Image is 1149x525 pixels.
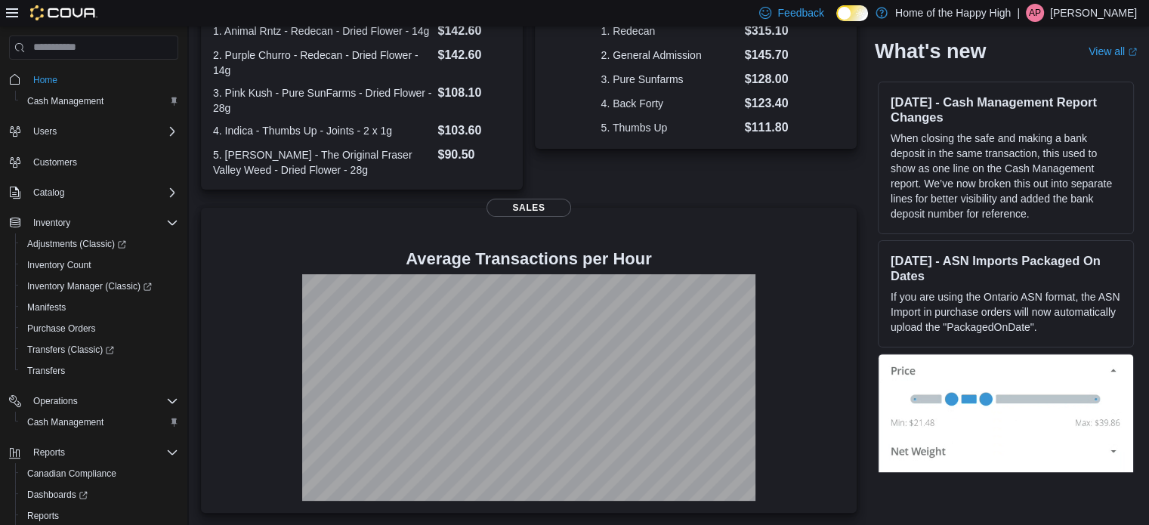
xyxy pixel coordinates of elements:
[213,85,431,116] dt: 3. Pink Kush - Pure SunFarms - Dried Flower - 28g
[745,70,791,88] dd: $128.00
[486,199,571,217] span: Sales
[33,125,57,137] span: Users
[21,362,178,380] span: Transfers
[3,121,184,142] button: Users
[33,446,65,459] span: Reports
[33,395,78,407] span: Operations
[21,320,178,338] span: Purchase Orders
[213,123,431,138] dt: 4. Indica - Thumbs Up - Joints - 2 x 1g
[21,277,178,295] span: Inventory Manager (Classic)
[15,318,184,339] button: Purchase Orders
[27,70,178,89] span: Home
[21,507,65,525] a: Reports
[15,412,184,433] button: Cash Management
[1029,4,1041,22] span: AP
[21,92,110,110] a: Cash Management
[27,323,96,335] span: Purchase Orders
[21,298,178,317] span: Manifests
[27,153,178,171] span: Customers
[3,69,184,91] button: Home
[601,48,739,63] dt: 2. General Admission
[1089,45,1137,57] a: View allExternal link
[21,256,97,274] a: Inventory Count
[213,250,845,268] h4: Average Transactions per Hour
[21,465,178,483] span: Canadian Compliance
[601,72,739,87] dt: 3. Pure Sunfarms
[33,74,57,86] span: Home
[21,507,178,525] span: Reports
[213,147,431,178] dt: 5. [PERSON_NAME] - The Original Fraser Valley Weed - Dried Flower - 28g
[27,468,116,480] span: Canadian Compliance
[33,217,70,229] span: Inventory
[3,182,184,203] button: Catalog
[836,5,868,21] input: Dark Mode
[27,392,178,410] span: Operations
[21,465,122,483] a: Canadian Compliance
[745,46,791,64] dd: $145.70
[1128,48,1137,57] svg: External link
[3,212,184,233] button: Inventory
[601,23,739,39] dt: 1. Redecan
[3,442,184,463] button: Reports
[27,153,83,171] a: Customers
[21,256,178,274] span: Inventory Count
[27,443,71,462] button: Reports
[27,365,65,377] span: Transfers
[33,187,64,199] span: Catalog
[27,95,103,107] span: Cash Management
[15,276,184,297] a: Inventory Manager (Classic)
[15,339,184,360] a: Transfers (Classic)
[27,416,103,428] span: Cash Management
[437,46,510,64] dd: $142.60
[437,146,510,164] dd: $90.50
[1017,4,1020,22] p: |
[15,484,184,505] a: Dashboards
[27,344,114,356] span: Transfers (Classic)
[745,119,791,137] dd: $111.80
[891,253,1121,283] h3: [DATE] - ASN Imports Packaged On Dates
[21,92,178,110] span: Cash Management
[15,91,184,112] button: Cash Management
[1050,4,1137,22] p: [PERSON_NAME]
[891,289,1121,335] p: If you are using the Ontario ASN format, the ASN Import in purchase orders will now automatically...
[27,238,126,250] span: Adjustments (Classic)
[33,156,77,168] span: Customers
[895,4,1011,22] p: Home of the Happy High
[601,96,739,111] dt: 4. Back Forty
[777,5,823,20] span: Feedback
[21,277,158,295] a: Inventory Manager (Classic)
[1026,4,1044,22] div: Andrew Peers
[27,489,88,501] span: Dashboards
[27,71,63,89] a: Home
[27,259,91,271] span: Inventory Count
[27,214,178,232] span: Inventory
[601,120,739,135] dt: 5. Thumbs Up
[21,486,94,504] a: Dashboards
[27,443,178,462] span: Reports
[27,510,59,522] span: Reports
[27,184,70,202] button: Catalog
[27,122,63,141] button: Users
[3,151,184,173] button: Customers
[437,84,510,102] dd: $108.10
[3,391,184,412] button: Operations
[213,23,431,39] dt: 1. Animal Rntz - Redecan - Dried Flower - 14g
[21,362,71,380] a: Transfers
[21,235,178,253] span: Adjustments (Classic)
[15,255,184,276] button: Inventory Count
[21,235,132,253] a: Adjustments (Classic)
[21,413,178,431] span: Cash Management
[21,413,110,431] a: Cash Management
[875,39,986,63] h2: What's new
[745,94,791,113] dd: $123.40
[27,214,76,232] button: Inventory
[891,131,1121,221] p: When closing the safe and making a bank deposit in the same transaction, this used to show as one...
[891,94,1121,125] h3: [DATE] - Cash Management Report Changes
[21,486,178,504] span: Dashboards
[213,48,431,78] dt: 2. Purple Churro - Redecan - Dried Flower - 14g
[27,122,178,141] span: Users
[27,280,152,292] span: Inventory Manager (Classic)
[30,5,97,20] img: Cova
[15,463,184,484] button: Canadian Compliance
[21,341,120,359] a: Transfers (Classic)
